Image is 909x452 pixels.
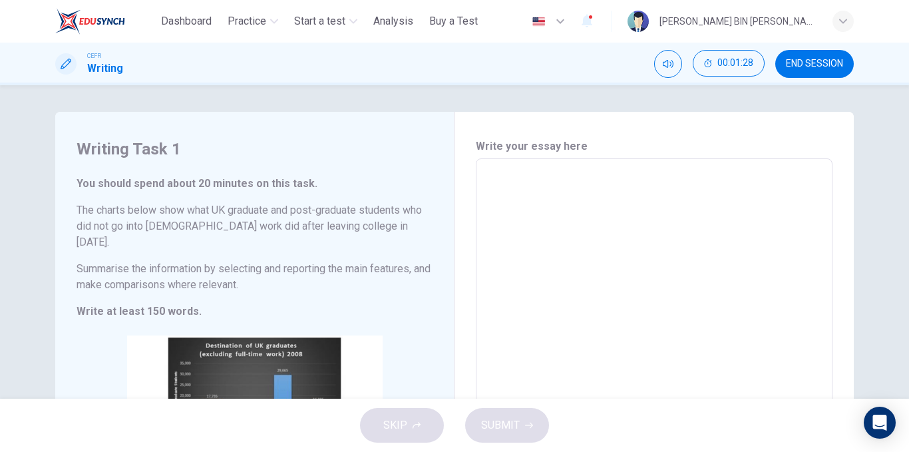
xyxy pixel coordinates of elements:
[77,176,433,192] h6: You should spend about 20 minutes on this task.
[654,50,682,78] div: Mute
[864,407,896,439] div: Open Intercom Messenger
[530,17,547,27] img: en
[717,58,753,69] span: 00:01:28
[87,61,123,77] h1: Writing
[693,50,765,77] button: 00:01:28
[693,50,765,78] div: Hide
[775,50,854,78] button: END SESSION
[77,138,433,160] h4: Writing Task 1
[77,261,433,293] h6: Summarise the information by selecting and reporting the main features, and make comparisons wher...
[424,9,483,33] button: Buy a Test
[77,305,202,318] strong: Write at least 150 words.
[161,13,212,29] span: Dashboard
[786,59,843,69] span: END SESSION
[228,13,266,29] span: Practice
[373,13,413,29] span: Analysis
[222,9,283,33] button: Practice
[77,202,433,250] h6: The charts below show what UK graduate and post-graduate students who did not go into [DEMOGRAPHI...
[368,9,419,33] button: Analysis
[429,13,478,29] span: Buy a Test
[659,13,817,29] div: [PERSON_NAME] BIN [PERSON_NAME]
[55,8,156,35] a: ELTC logo
[87,51,101,61] span: CEFR
[628,11,649,32] img: Profile picture
[476,138,832,154] h6: Write your essay here
[294,13,345,29] span: Start a test
[156,9,217,33] button: Dashboard
[55,8,125,35] img: ELTC logo
[289,9,363,33] button: Start a test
